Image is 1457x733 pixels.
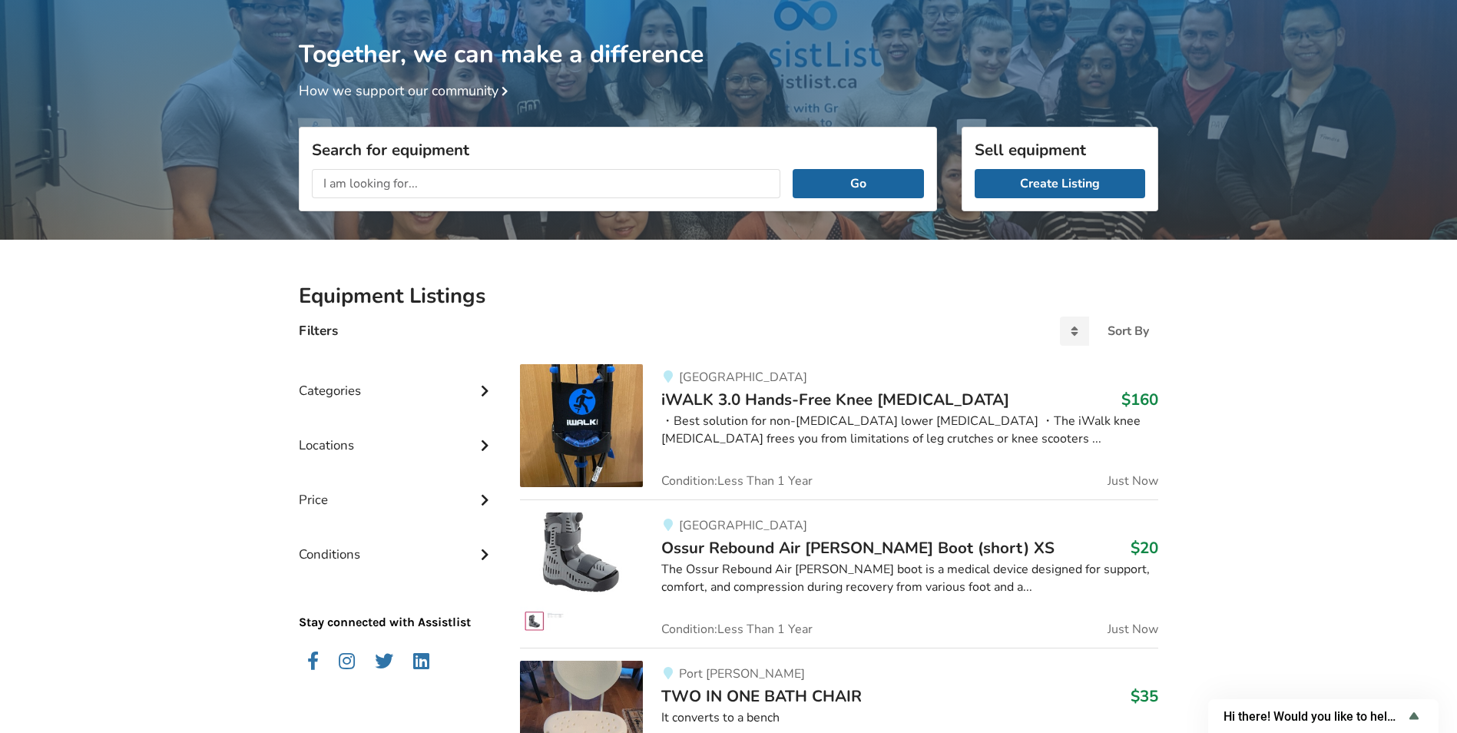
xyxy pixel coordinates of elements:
[520,364,643,487] img: mobility-iwalk 3.0 hands-free knee crutch
[312,140,924,160] h3: Search for equipment
[679,369,807,386] span: [GEOGRAPHIC_DATA]
[1224,709,1405,724] span: Hi there! Would you like to help us improve AssistList?
[299,461,495,516] div: Price
[975,140,1145,160] h3: Sell equipment
[679,665,805,682] span: Port [PERSON_NAME]
[299,516,495,570] div: Conditions
[661,389,1009,410] span: iWALK 3.0 Hands-Free Knee [MEDICAL_DATA]
[1108,475,1158,487] span: Just Now
[661,561,1158,596] div: The Ossur Rebound Air [PERSON_NAME] boot is a medical device designed for support, comfort, and c...
[299,406,495,461] div: Locations
[520,364,1158,499] a: mobility-iwalk 3.0 hands-free knee crutch[GEOGRAPHIC_DATA]iWALK 3.0 Hands-Free Knee [MEDICAL_DATA...
[661,537,1055,559] span: Ossur Rebound Air [PERSON_NAME] Boot (short) XS
[661,685,862,707] span: TWO IN ONE BATH CHAIR
[793,169,924,198] button: Go
[312,169,780,198] input: I am looking for...
[679,517,807,534] span: [GEOGRAPHIC_DATA]
[520,499,1158,648] a: mobility-ossur rebound air walker boot (short) xs[GEOGRAPHIC_DATA]Ossur Rebound Air [PERSON_NAME]...
[661,623,813,635] span: Condition: Less Than 1 Year
[299,322,338,340] h4: Filters
[661,413,1158,448] div: ・Best solution for non-[MEDICAL_DATA] lower [MEDICAL_DATA] ・The iWalk knee [MEDICAL_DATA] frees y...
[1131,538,1158,558] h3: $20
[299,81,514,100] a: How we support our community
[661,475,813,487] span: Condition: Less Than 1 Year
[1108,623,1158,635] span: Just Now
[1108,325,1149,337] div: Sort By
[299,571,495,632] p: Stay connected with Assistlist
[299,283,1158,310] h2: Equipment Listings
[299,352,495,406] div: Categories
[1224,707,1423,725] button: Show survey - Hi there! Would you like to help us improve AssistList?
[520,512,643,635] img: mobility-ossur rebound air walker boot (short) xs
[1121,390,1158,410] h3: $160
[975,169,1145,198] a: Create Listing
[1131,686,1158,706] h3: $35
[661,709,1158,727] div: It converts to a bench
